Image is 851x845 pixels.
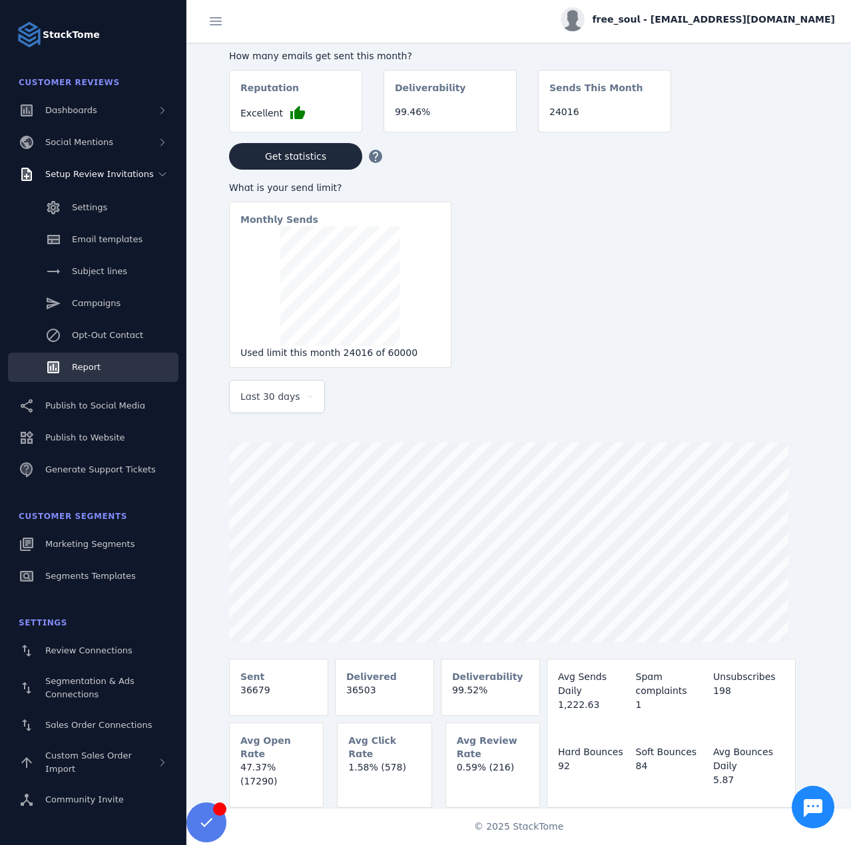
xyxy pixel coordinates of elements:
mat-card-subtitle: Deliverability [395,81,466,105]
a: Opt-Out Contact [8,321,178,350]
a: Sales Order Connections [8,711,178,740]
div: 1 [636,698,707,712]
div: Spam complaints [636,670,707,698]
mat-card-subtitle: Avg Review Rate [457,734,529,760]
span: Get statistics [265,152,326,161]
strong: StackTome [43,28,100,42]
span: Settings [19,618,67,627]
div: Avg Bounces Daily [713,745,784,773]
mat-card-subtitle: Monthly Sends [240,213,318,226]
span: Publish to Website [45,432,125,442]
div: Used limit this month 24016 of 60000 [240,346,440,360]
mat-card-subtitle: Reputation [240,81,299,105]
a: Publish to Website [8,423,178,452]
div: 84 [636,759,707,773]
img: profile.jpg [561,7,585,31]
span: Segments Templates [45,571,136,581]
mat-card-content: 1.58% (578) [338,760,431,785]
a: Segments Templates [8,562,178,591]
button: Get statistics [229,143,362,170]
a: Segmentation & Ads Connections [8,668,178,708]
a: Subject lines [8,257,178,286]
mat-card-content: 36679 [230,683,328,708]
a: Publish to Social Media [8,391,178,421]
div: What is your send limit? [229,181,451,195]
mat-card-subtitle: Deliverability [452,670,523,683]
span: © 2025 StackTome [474,820,564,834]
mat-card-subtitle: Sent [240,670,264,683]
div: 1,222.63 [558,698,629,712]
span: Publish to Social Media [45,401,145,411]
a: Generate Support Tickets [8,455,178,484]
mat-card-content: 36503 [336,683,433,708]
img: Logo image [16,21,43,48]
mat-card-subtitle: Avg Click Rate [348,734,420,760]
a: Settings [8,193,178,222]
mat-card-content: 0.59% (216) [446,760,539,785]
a: Report [8,353,178,382]
div: Avg Sends Daily [558,670,629,698]
mat-card-content: 24016 [539,105,671,130]
div: 198 [713,684,784,698]
a: Marketing Segments [8,530,178,559]
div: Unsubscribes [713,670,784,684]
mat-card-subtitle: Avg Open Rate [240,734,312,760]
span: Community Invite [45,794,124,804]
span: Last 30 days [240,389,300,405]
span: Opt-Out Contact [72,330,143,340]
mat-card-content: 47.37% (17290) [230,760,323,799]
span: Segmentation & Ads Connections [45,676,135,699]
a: Campaigns [8,289,178,318]
span: Report [72,362,101,372]
div: 92 [558,759,629,773]
span: Subject lines [72,266,127,276]
span: Excellent [240,106,283,120]
a: Email templates [8,225,178,254]
div: 5.87 [713,773,784,787]
span: Settings [72,202,107,212]
span: Review Connections [45,645,133,655]
span: Campaigns [72,298,121,308]
span: Custom Sales Order Import [45,751,132,774]
span: Social Mentions [45,137,113,147]
mat-card-subtitle: Sends This Month [549,81,643,105]
button: free_soul - [EMAIL_ADDRESS][DOMAIN_NAME] [561,7,835,31]
div: Hard Bounces [558,745,629,759]
span: Marketing Segments [45,539,135,549]
span: Sales Order Connections [45,720,152,730]
span: Customer Reviews [19,78,120,87]
span: Email templates [72,234,142,244]
a: Community Invite [8,785,178,814]
span: free_soul - [EMAIL_ADDRESS][DOMAIN_NAME] [593,13,835,27]
div: How many emails get sent this month? [229,49,671,63]
mat-card-content: 99.52% [441,683,539,708]
span: Generate Support Tickets [45,464,156,474]
a: Review Connections [8,636,178,665]
span: Setup Review Invitations [45,169,154,179]
div: Soft Bounces [636,745,707,759]
div: 99.46% [395,105,505,119]
mat-card-subtitle: Delivered [346,670,397,683]
span: Customer Segments [19,512,127,521]
span: Dashboards [45,105,97,115]
mat-icon: thumb_up [290,105,306,121]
